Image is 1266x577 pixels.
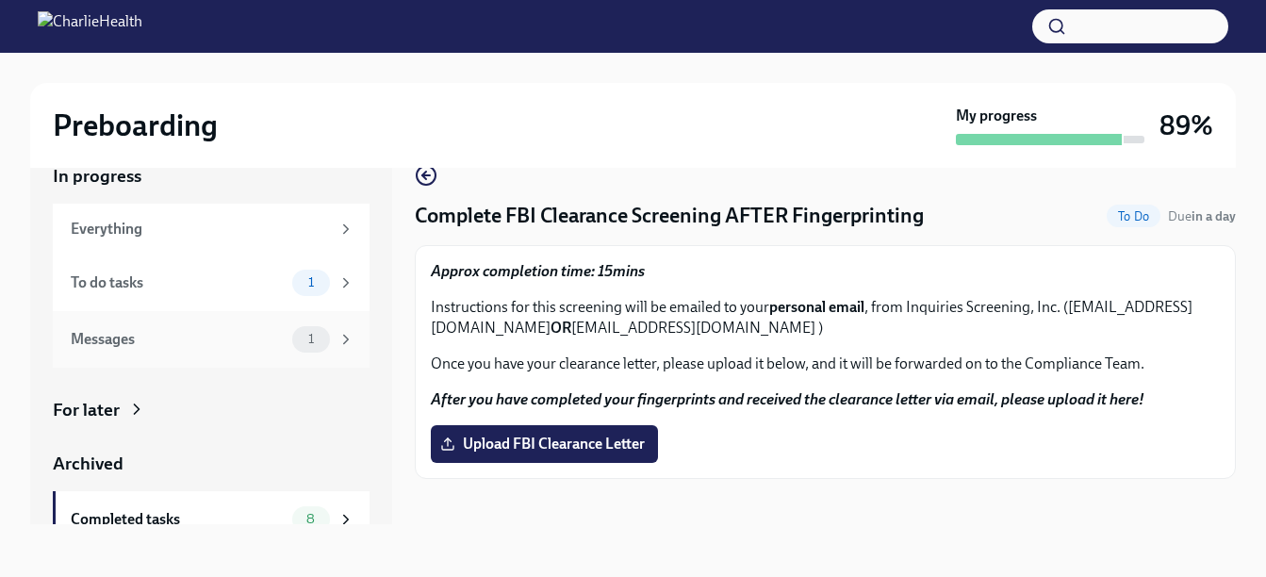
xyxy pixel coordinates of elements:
[53,164,370,189] a: In progress
[297,332,325,346] span: 1
[1107,209,1160,223] span: To Do
[769,298,864,316] strong: personal email
[1192,208,1236,224] strong: in a day
[415,202,924,230] h4: Complete FBI Clearance Screening AFTER Fingerprinting
[71,329,285,350] div: Messages
[956,106,1037,126] strong: My progress
[53,398,370,422] a: For later
[53,311,370,368] a: Messages1
[71,272,285,293] div: To do tasks
[1168,207,1236,225] span: October 11th, 2025 08:00
[1159,108,1213,142] h3: 89%
[38,11,142,41] img: CharlieHealth
[53,491,370,548] a: Completed tasks8
[431,425,658,463] label: Upload FBI Clearance Letter
[431,262,645,280] strong: Approx completion time: 15mins
[431,297,1220,338] p: Instructions for this screening will be emailed to your , from Inquiries Screening, Inc. ([EMAIL_...
[295,512,326,526] span: 8
[53,398,120,422] div: For later
[71,219,330,239] div: Everything
[53,204,370,255] a: Everything
[444,435,645,453] span: Upload FBI Clearance Letter
[551,319,571,337] strong: OR
[53,452,370,476] a: Archived
[431,354,1220,374] p: Once you have your clearance letter, please upload it below, and it will be forwarded on to the C...
[297,275,325,289] span: 1
[71,509,285,530] div: Completed tasks
[431,390,1144,408] strong: After you have completed your fingerprints and received the clearance letter via email, please up...
[1168,208,1236,224] span: Due
[53,255,370,311] a: To do tasks1
[53,107,218,144] h2: Preboarding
